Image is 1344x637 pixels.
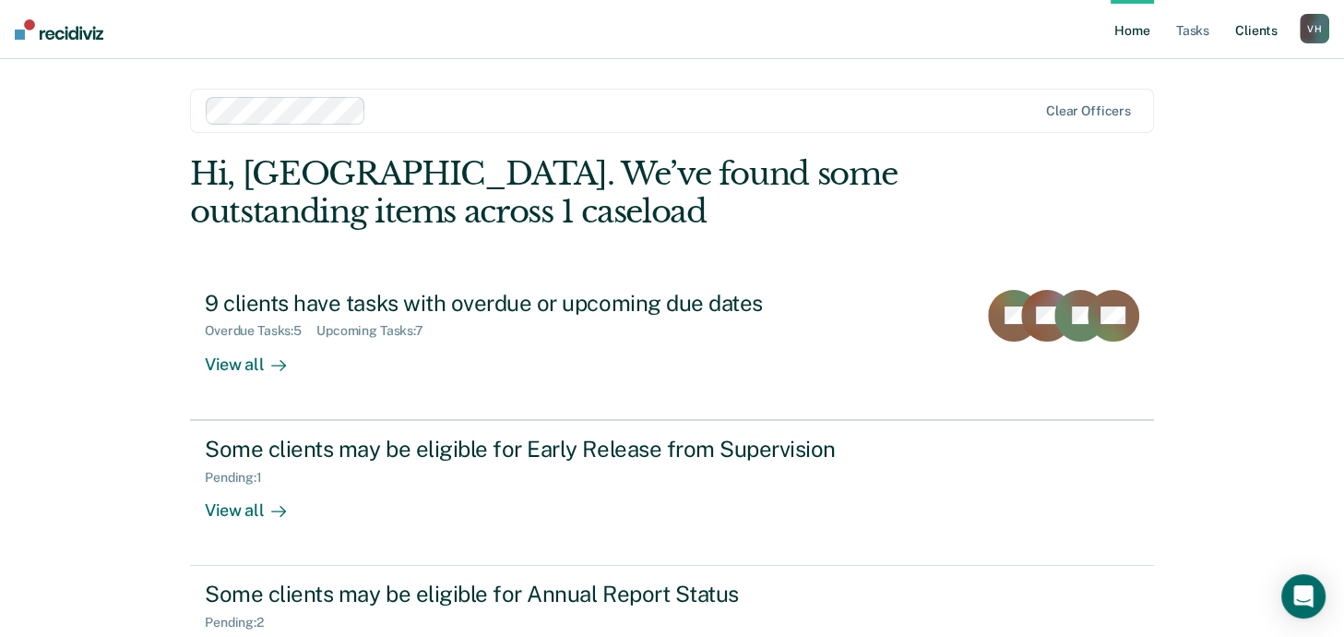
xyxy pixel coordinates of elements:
div: Overdue Tasks : 5 [205,323,316,339]
div: Open Intercom Messenger [1281,574,1326,619]
div: Pending : 2 [205,615,279,631]
a: 9 clients have tasks with overdue or upcoming due datesOverdue Tasks:5Upcoming Tasks:7View all [190,275,1154,420]
div: V H [1300,14,1329,43]
div: 9 clients have tasks with overdue or upcoming due dates [205,290,852,317]
div: Hi, [GEOGRAPHIC_DATA]. We’ve found some outstanding items across 1 caseload [190,155,961,231]
img: Recidiviz [15,19,103,40]
div: View all [205,485,308,521]
button: VH [1300,14,1329,43]
div: View all [205,339,308,375]
div: Some clients may be eligible for Annual Report Status [205,581,852,607]
div: Pending : 1 [205,470,277,486]
a: Some clients may be eligible for Early Release from SupervisionPending:1View all [190,420,1154,566]
div: Upcoming Tasks : 7 [316,323,438,339]
div: Clear officers [1046,103,1131,119]
div: Some clients may be eligible for Early Release from Supervision [205,436,852,463]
